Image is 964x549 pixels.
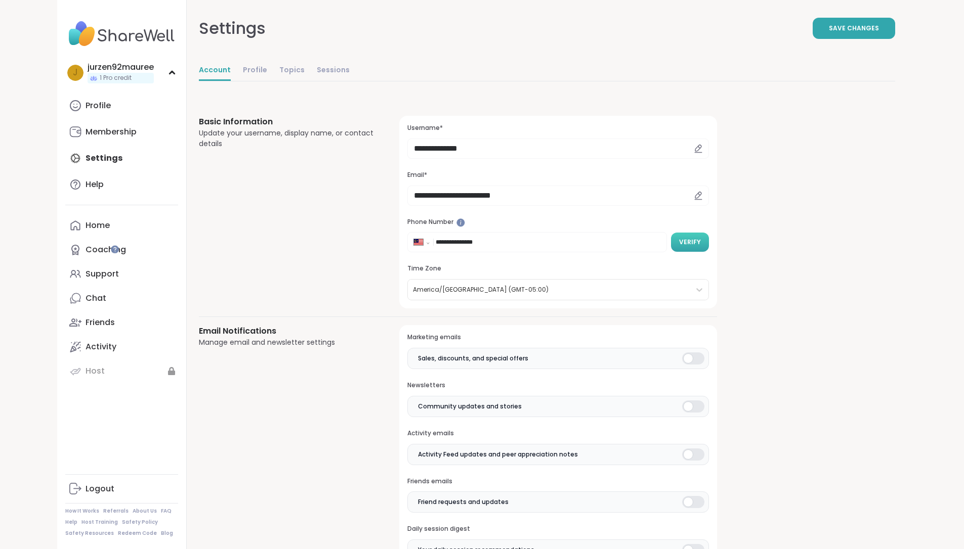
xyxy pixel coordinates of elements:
a: Logout [65,477,178,501]
button: Verify [671,233,709,252]
h3: Marketing emails [407,333,708,342]
div: Manage email and newsletter settings [199,337,375,348]
div: Help [86,179,104,190]
span: j [73,66,77,79]
a: Profile [243,61,267,81]
span: Sales, discounts, and special offers [418,354,528,363]
div: Chat [86,293,106,304]
a: Support [65,262,178,286]
div: Update your username, display name, or contact details [199,128,375,149]
span: Community updates and stories [418,402,522,411]
a: Account [199,61,231,81]
iframe: Spotlight [456,218,465,227]
div: Profile [86,100,111,111]
span: 1 Pro credit [100,74,132,82]
a: Safety Resources [65,530,114,537]
a: How It Works [65,508,99,515]
div: Activity [86,341,116,352]
img: ShareWell Nav Logo [65,16,178,52]
a: Activity [65,335,178,359]
div: Membership [86,126,137,138]
a: Home [65,213,178,238]
a: Safety Policy [122,519,158,526]
div: jurzen92mauree [88,62,154,73]
a: Friends [65,310,178,335]
div: Support [86,268,119,280]
a: Redeem Code [118,530,157,537]
h3: Friends emails [407,477,708,486]
a: Topics [279,61,305,81]
a: Help [65,172,178,197]
div: Logout [86,483,114,494]
h3: Email Notifications [199,325,375,337]
span: Friend requests and updates [418,497,509,507]
a: About Us [133,508,157,515]
a: Host Training [81,519,118,526]
div: Host [86,365,105,377]
div: Home [86,220,110,231]
a: Profile [65,94,178,118]
button: Save Changes [813,18,895,39]
a: Coaching [65,238,178,262]
h3: Activity emails [407,429,708,438]
iframe: Spotlight [111,245,119,253]
h3: Basic Information [199,116,375,128]
h3: Daily session digest [407,525,708,533]
div: Settings [199,16,266,40]
a: Sessions [317,61,350,81]
a: Help [65,519,77,526]
span: Verify [679,238,701,247]
a: Membership [65,120,178,144]
h3: Email* [407,171,708,179]
div: Friends [86,317,115,328]
span: Save Changes [829,24,879,33]
a: Host [65,359,178,383]
a: Referrals [103,508,129,515]
h3: Time Zone [407,264,708,273]
a: FAQ [161,508,172,515]
h3: Newsletters [407,381,708,390]
div: Coaching [86,244,126,255]
h3: Username* [407,124,708,132]
h3: Phone Number [407,218,708,226]
a: Blog [161,530,173,537]
a: Chat [65,286,178,310]
span: Activity Feed updates and peer appreciation notes [418,450,578,459]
